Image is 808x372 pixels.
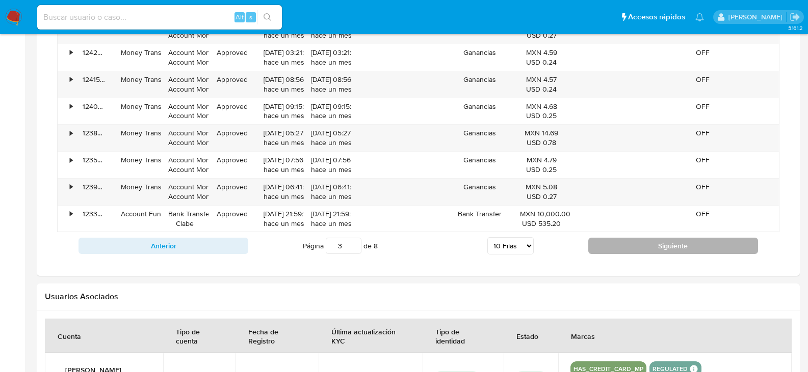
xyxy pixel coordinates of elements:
[249,12,252,22] span: s
[236,12,244,22] span: Alt
[37,11,282,24] input: Buscar usuario o caso...
[728,12,786,22] p: dalia.goicochea@mercadolibre.com.mx
[257,10,278,24] button: search-icon
[790,12,800,22] a: Salir
[695,13,704,21] a: Notificaciones
[45,292,792,302] h2: Usuarios Asociados
[628,12,685,22] span: Accesos rápidos
[788,24,803,32] span: 3.161.2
